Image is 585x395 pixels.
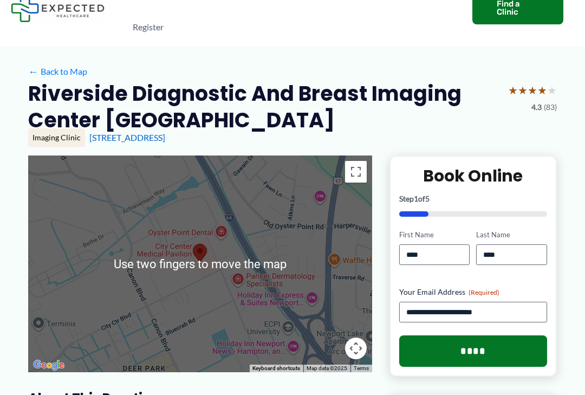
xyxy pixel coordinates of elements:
div: Imaging Clinic [28,129,85,147]
span: Map data ©2025 [307,366,347,372]
span: ★ [537,81,547,101]
span: 1 [414,195,418,204]
a: [STREET_ADDRESS] [89,133,165,143]
span: 5 [425,195,430,204]
h2: Book Online [399,166,547,187]
span: ← [28,67,38,77]
button: Keyboard shortcuts [252,365,300,373]
span: ★ [518,81,528,101]
label: Your Email Address [399,287,547,298]
span: (83) [544,101,557,115]
h2: Riverside Diagnostic and Breast Imaging Center [GEOGRAPHIC_DATA] [28,81,499,134]
a: ←Back to Map [28,64,87,80]
img: Google [31,359,67,373]
label: Last Name [476,230,547,241]
button: Toggle fullscreen view [345,161,367,183]
span: Register [133,9,164,47]
a: Open this area in Google Maps (opens a new window) [31,359,67,373]
span: ★ [528,81,537,101]
label: First Name [399,230,470,241]
span: 4.3 [531,101,542,115]
a: Terms (opens in new tab) [354,366,369,372]
span: ★ [508,81,518,101]
p: Step of [399,196,547,203]
a: Register [124,9,172,47]
span: ★ [547,81,557,101]
button: Map camera controls [345,338,367,360]
span: (Required) [469,289,499,297]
